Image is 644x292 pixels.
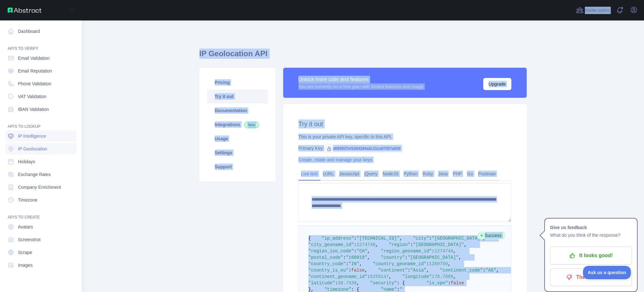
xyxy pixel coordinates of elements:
[299,145,511,151] div: Primary Key:
[199,49,527,64] h1: IP Geolocation API
[389,274,392,279] span: ,
[459,255,461,260] span: ,
[5,116,77,129] div: API'S TO LOOKUP
[18,158,35,165] span: Holidays
[207,104,268,118] a: Documentation
[357,236,400,241] span: "[TECHNICAL_ID]"
[370,274,389,279] span: 6255147
[308,287,314,292] span: },
[18,133,46,139] span: IP Intelligence
[357,280,359,286] span: ,
[299,157,372,162] a: Create, rotate and manage your keys
[299,134,511,140] div: This is your private API key, specific to this API.
[351,287,359,292] span: : {
[5,156,77,167] a: Holidays
[413,242,464,247] span: "[GEOGRAPHIC_DATA]"
[335,280,338,286] span: :
[464,169,476,179] a: Go
[453,249,456,254] span: ,
[5,78,77,89] a: Phone Validation
[18,171,51,178] span: Exchange Rates
[5,130,77,142] a: IP Intelligence
[5,234,77,245] a: Screenshot
[426,268,429,273] span: ,
[476,169,498,179] a: Postman
[401,169,420,179] a: Python
[367,255,370,260] span: ,
[365,268,367,273] span: ,
[18,236,41,243] span: Screenshot
[5,104,77,115] a: IBAN Validation
[5,247,77,258] a: Scrape
[299,83,424,90] div: You are currently on a free plan with limited features and usage
[496,268,499,273] span: ,
[426,261,429,266] span: :
[308,255,343,260] span: "postal_code"
[381,249,432,254] span: "region_geoname_id"
[207,160,268,174] a: Support
[432,274,434,279] span: :
[5,65,77,77] a: Email Reputation
[373,261,426,266] span: "country_geoname_id"
[346,261,348,266] span: :
[18,106,49,112] span: IBAN Validation
[207,118,268,132] a: Integrations New
[359,261,362,266] span: ,
[376,242,378,247] span: ,
[320,169,337,179] a: cURL
[357,249,368,254] span: "CH"
[299,119,511,128] h2: Try it out
[381,287,397,292] span: "name"
[337,169,362,179] a: Javascript
[450,169,465,179] a: PHP
[436,169,450,179] a: Java
[322,236,354,241] span: "ip_address"
[338,280,357,286] span: 30.7339
[357,242,376,247] span: 1274746
[299,169,320,179] a: Live test
[397,287,400,292] span: :
[420,169,436,179] a: Ruby
[346,255,367,260] span: "160019"
[18,68,52,74] span: Email Reputation
[483,78,511,90] button: Upgrade
[370,280,397,286] span: "security"
[5,26,77,37] a: Dashboard
[18,146,47,152] span: IP Geolocation
[8,8,42,13] img: Abstract API
[378,268,407,273] span: "continent"
[18,55,50,61] span: Email Validation
[18,184,61,190] span: Company Enrichment
[478,232,505,239] span: Success
[351,268,365,273] span: false
[448,261,450,266] span: ,
[5,181,77,193] a: Company Enrichment
[410,268,426,273] span: "Asia"
[5,221,77,233] a: Avatars
[407,255,459,260] span: "[GEOGRAPHIC_DATA]"
[434,249,453,254] span: 1274744
[485,268,496,273] span: "AS"
[407,268,410,273] span: :
[18,224,33,230] span: Avatars
[381,255,405,260] span: "country"
[349,261,360,266] span: "IN"
[324,287,351,292] span: "timezone"
[354,236,356,241] span: :
[429,236,432,241] span: :
[207,89,268,104] a: Try it out
[354,242,356,247] span: :
[413,236,429,241] span: "city"
[5,38,77,51] div: API'S TO VERIFY
[343,255,346,260] span: :
[349,268,351,273] span: :
[299,76,424,83] div: Unlock more calls and features
[451,280,464,286] span: false
[464,242,467,247] span: ,
[432,236,483,241] span: "[GEOGRAPHIC_DATA]"
[207,132,268,146] a: Usage
[483,268,485,273] span: :
[434,274,453,279] span: 76.7889
[18,197,37,203] span: Timezone
[207,75,268,89] a: Pricing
